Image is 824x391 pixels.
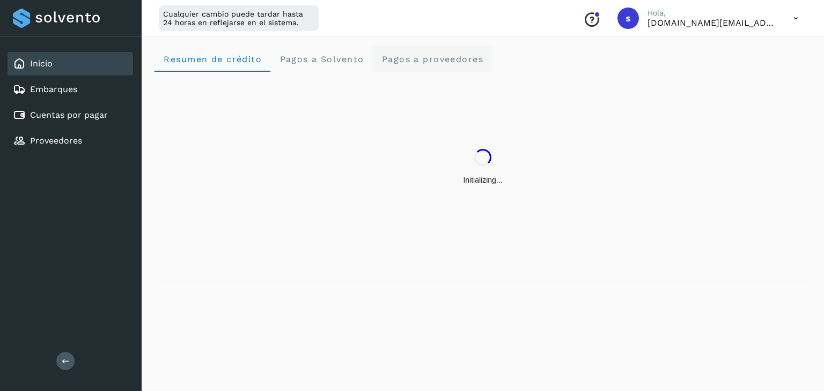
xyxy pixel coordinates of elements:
[159,5,319,31] div: Cualquier cambio puede tardar hasta 24 horas en reflejarse en el sistema.
[648,9,776,18] p: Hola,
[30,84,77,94] a: Embarques
[279,54,364,64] span: Pagos a Solvento
[8,103,133,127] div: Cuentas por pagar
[30,58,53,69] a: Inicio
[8,78,133,101] div: Embarques
[648,18,776,28] p: solvento.sl@segmail.co
[381,54,483,64] span: Pagos a proveedores
[163,54,262,64] span: Resumen de crédito
[30,136,82,146] a: Proveedores
[8,52,133,76] div: Inicio
[8,129,133,153] div: Proveedores
[30,110,108,120] a: Cuentas por pagar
